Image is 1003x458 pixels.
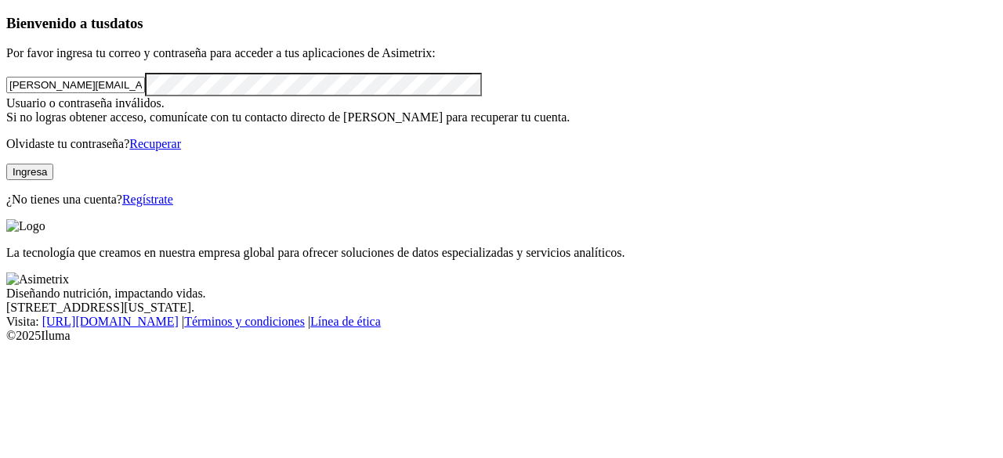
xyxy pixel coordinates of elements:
h3: Bienvenido a tus [6,15,997,32]
div: Diseñando nutrición, impactando vidas. [6,287,997,301]
a: Recuperar [129,137,181,150]
input: Tu correo [6,77,145,93]
div: [STREET_ADDRESS][US_STATE]. [6,301,997,315]
a: Términos y condiciones [184,315,305,328]
a: [URL][DOMAIN_NAME] [42,315,179,328]
a: Regístrate [122,193,173,206]
div: Visita : | | [6,315,997,329]
button: Ingresa [6,164,53,180]
p: La tecnología que creamos en nuestra empresa global para ofrecer soluciones de datos especializad... [6,246,997,260]
a: Línea de ética [310,315,381,328]
img: Logo [6,219,45,233]
div: Usuario o contraseña inválidos. Si no logras obtener acceso, comunícate con tu contacto directo d... [6,96,997,124]
div: © 2025 Iluma [6,329,997,343]
span: datos [110,15,143,31]
img: Asimetrix [6,272,69,287]
p: Olvidaste tu contraseña? [6,137,997,151]
p: ¿No tienes una cuenta? [6,193,997,207]
p: Por favor ingresa tu correo y contraseña para acceder a tus aplicaciones de Asimetrix: [6,46,997,60]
